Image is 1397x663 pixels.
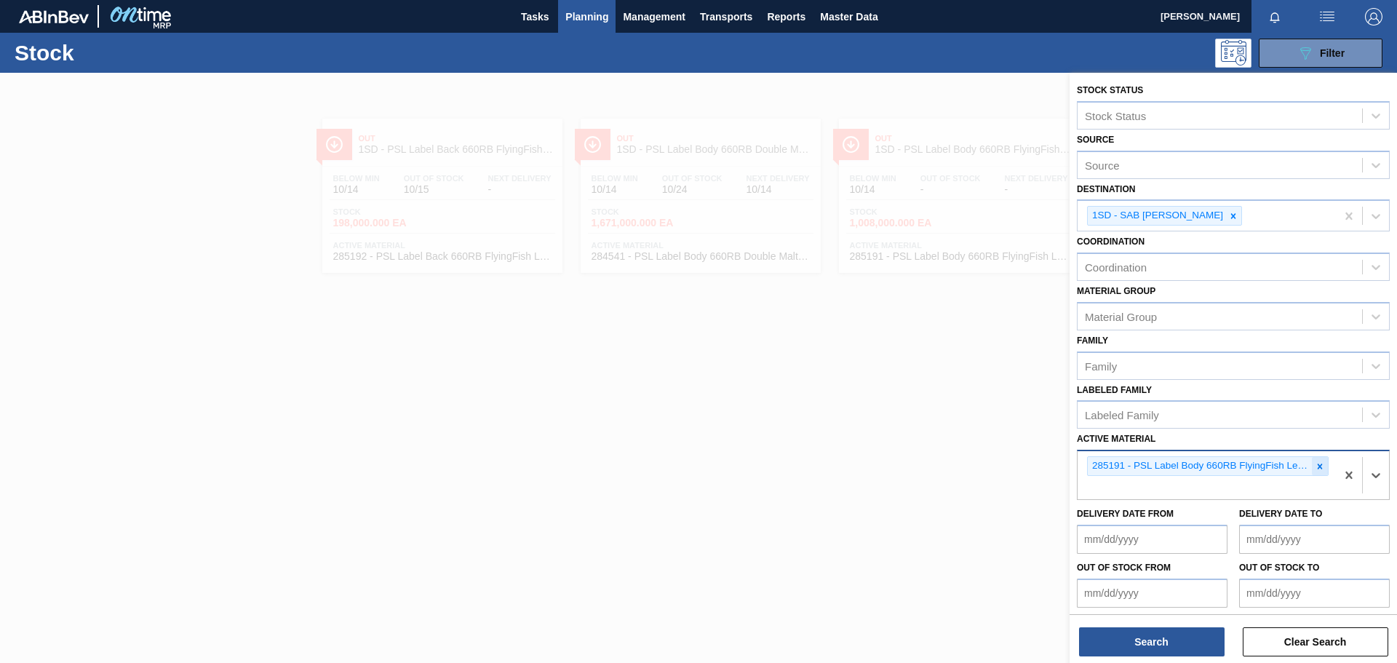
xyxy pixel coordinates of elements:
div: Source [1085,159,1120,171]
label: Out of Stock from [1077,563,1171,573]
div: Family [1085,360,1117,372]
label: Delivery Date from [1077,509,1174,519]
img: Logout [1365,8,1382,25]
div: Stock Status [1085,109,1146,122]
span: Planning [565,8,608,25]
label: Labeled Family [1077,385,1152,395]
label: Delivery Date to [1239,509,1322,519]
input: mm/dd/yyyy [1239,525,1390,554]
label: Stock Status [1077,85,1143,95]
span: Transports [700,8,752,25]
span: Reports [767,8,805,25]
div: Labeled Family [1085,409,1159,421]
span: Filter [1320,47,1345,59]
input: mm/dd/yyyy [1077,579,1227,608]
span: Tasks [519,8,551,25]
h1: Stock [15,44,232,61]
img: userActions [1318,8,1336,25]
label: Out of Stock to [1239,563,1319,573]
div: 1SD - SAB [PERSON_NAME] [1088,207,1225,225]
button: Notifications [1251,7,1298,27]
label: Active Material [1077,434,1155,444]
div: 285191 - PSL Label Body 660RB FlyingFish Lemon PU [1088,457,1312,475]
input: mm/dd/yyyy [1239,579,1390,608]
label: Destination [1077,184,1135,194]
div: Coordination [1085,261,1147,274]
img: TNhmsLtSVTkK8tSr43FrP2fwEKptu5GPRR3wAAAABJRU5ErkJggg== [19,10,89,23]
label: Source [1077,135,1114,145]
input: mm/dd/yyyy [1077,525,1227,554]
div: Programming: no user selected [1215,39,1251,68]
span: Management [623,8,685,25]
div: Material Group [1085,310,1157,322]
label: Material Group [1077,286,1155,296]
button: Filter [1259,39,1382,68]
label: Coordination [1077,237,1145,247]
span: Master Data [820,8,877,25]
label: Family [1077,336,1108,346]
